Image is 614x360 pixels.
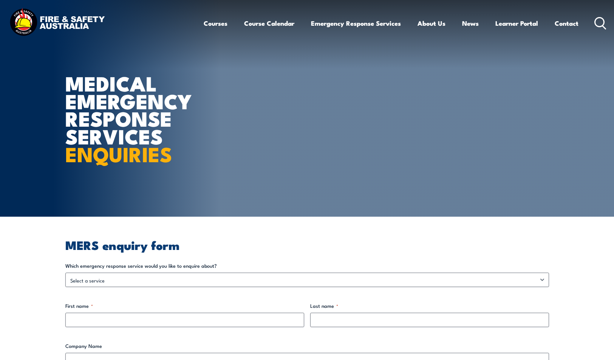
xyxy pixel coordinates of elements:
a: Learner Portal [495,13,538,33]
a: Course Calendar [244,13,294,33]
h1: MEDICAL EMERGENCY RESPONSE SERVICES [65,74,252,163]
a: News [462,13,479,33]
a: Courses [204,13,227,33]
strong: ENQUIRIES [65,138,172,169]
a: About Us [418,13,445,33]
a: Contact [555,13,578,33]
a: Emergency Response Services [311,13,401,33]
label: Last name [310,302,549,310]
label: Which emergency response service would you like to enquire about? [65,262,549,270]
h2: MERS enquiry form [65,239,549,250]
label: Company Name [65,342,549,350]
label: First name [65,302,304,310]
